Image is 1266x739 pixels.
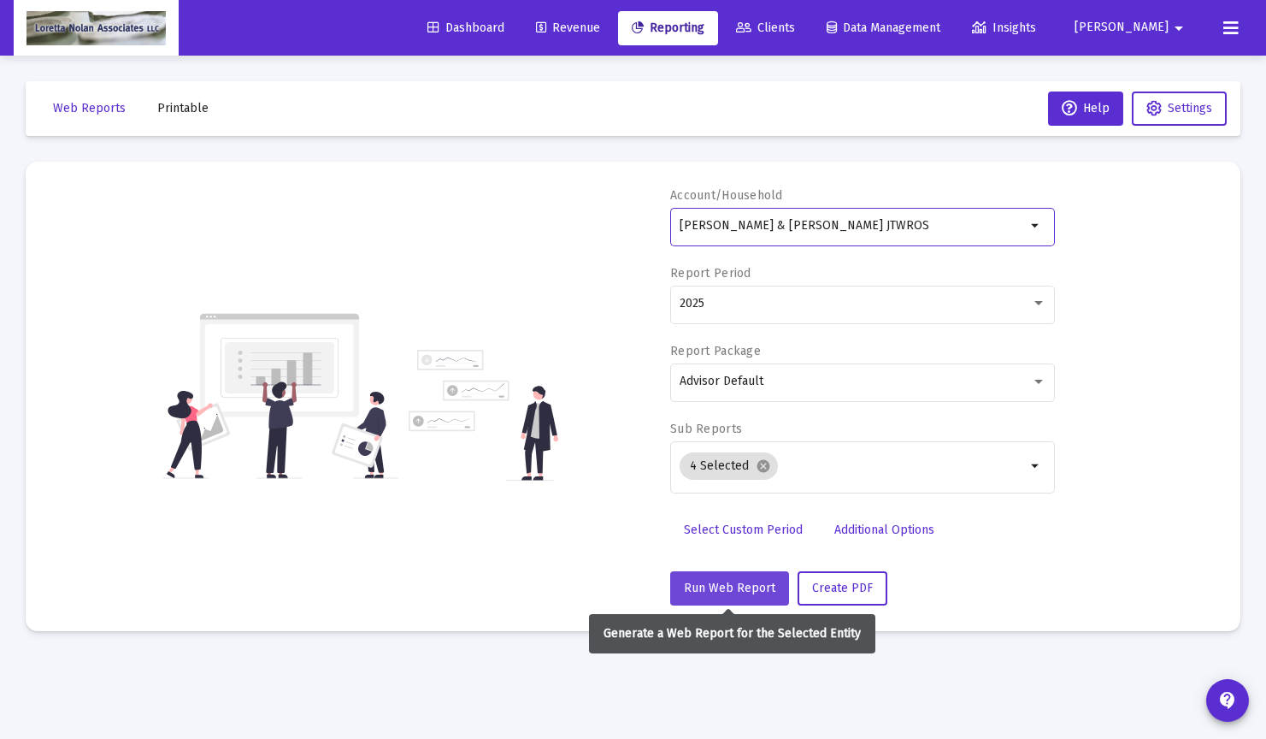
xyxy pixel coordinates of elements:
[680,449,1026,483] mat-chip-list: Selection
[834,523,934,537] span: Additional Options
[1168,101,1212,115] span: Settings
[798,571,887,606] button: Create PDF
[144,92,222,126] button: Printable
[1054,10,1210,44] button: [PERSON_NAME]
[1048,92,1123,126] button: Help
[39,92,139,126] button: Web Reports
[670,188,783,203] label: Account/Household
[26,11,166,45] img: Dashboard
[427,21,504,35] span: Dashboard
[414,11,518,45] a: Dashboard
[827,21,940,35] span: Data Management
[1132,92,1227,126] button: Settings
[522,11,614,45] a: Revenue
[1169,11,1189,45] mat-icon: arrow_drop_down
[680,296,704,310] span: 2025
[157,101,209,115] span: Printable
[680,374,763,388] span: Advisor Default
[1026,456,1046,476] mat-icon: arrow_drop_down
[684,523,803,537] span: Select Custom Period
[958,11,1050,45] a: Insights
[670,266,751,281] label: Report Period
[1026,216,1046,236] mat-icon: arrow_drop_down
[756,458,771,474] mat-icon: cancel
[812,581,873,595] span: Create PDF
[736,21,795,35] span: Clients
[53,101,126,115] span: Web Reports
[680,452,778,480] mat-chip: 4 Selected
[722,11,809,45] a: Clients
[409,350,558,481] img: reporting-alt
[632,21,704,35] span: Reporting
[813,11,954,45] a: Data Management
[163,311,398,481] img: reporting
[670,422,742,436] label: Sub Reports
[670,344,761,358] label: Report Package
[1075,21,1169,35] span: [PERSON_NAME]
[1062,101,1110,115] span: Help
[618,11,718,45] a: Reporting
[680,219,1026,233] input: Search or select an account or household
[684,581,775,595] span: Run Web Report
[1217,690,1238,711] mat-icon: contact_support
[972,21,1036,35] span: Insights
[670,571,789,606] button: Run Web Report
[536,21,600,35] span: Revenue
